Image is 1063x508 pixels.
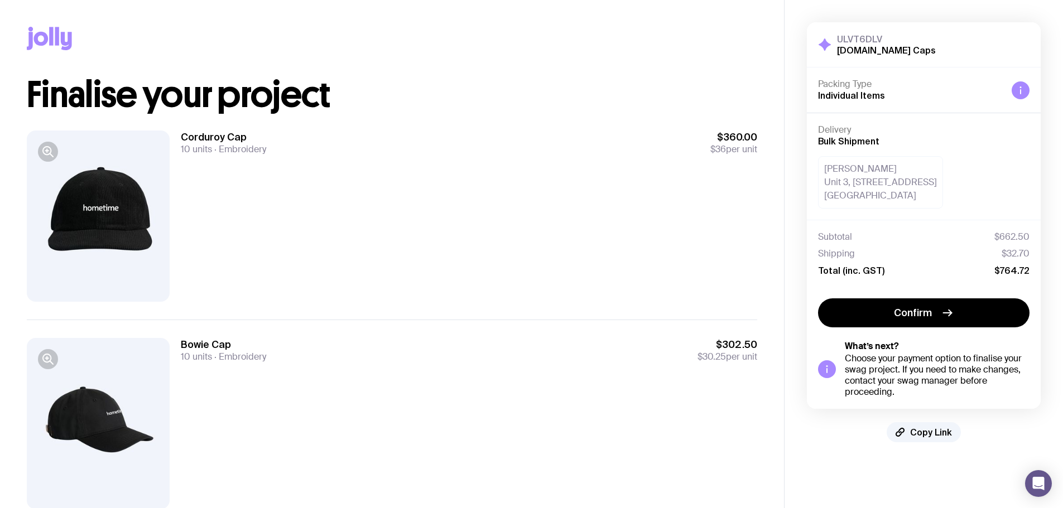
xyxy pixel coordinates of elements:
[894,306,932,320] span: Confirm
[181,338,266,351] h3: Bowie Cap
[837,33,936,45] h3: ULVT6DLV
[698,338,757,351] span: $302.50
[818,79,1003,90] h4: Packing Type
[710,143,726,155] span: $36
[181,143,212,155] span: 10 units
[212,351,266,362] span: Embroidery
[710,144,757,155] span: per unit
[181,130,266,144] h3: Corduroy Cap
[818,156,943,209] div: [PERSON_NAME] Unit 3, [STREET_ADDRESS] [GEOGRAPHIC_DATA]
[818,265,884,276] span: Total (inc. GST)
[994,265,1030,276] span: $764.72
[212,143,266,155] span: Embroidery
[698,351,726,362] span: $30.25
[818,298,1030,327] button: Confirm
[1002,248,1030,259] span: $32.70
[1025,470,1052,497] div: Open Intercom Messenger
[818,248,855,259] span: Shipping
[994,231,1030,243] span: $662.50
[818,90,885,100] span: Individual Items
[910,427,952,438] span: Copy Link
[887,422,961,442] button: Copy Link
[845,353,1030,398] div: Choose your payment option to finalise your swag project. If you need to make changes, contact yo...
[710,130,757,144] span: $360.00
[818,136,879,146] span: Bulk Shipment
[181,351,212,362] span: 10 units
[818,231,852,243] span: Subtotal
[27,77,757,113] h1: Finalise your project
[698,351,757,362] span: per unit
[845,341,1030,352] h5: What’s next?
[818,124,1030,136] h4: Delivery
[837,45,936,56] h2: [DOMAIN_NAME] Caps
